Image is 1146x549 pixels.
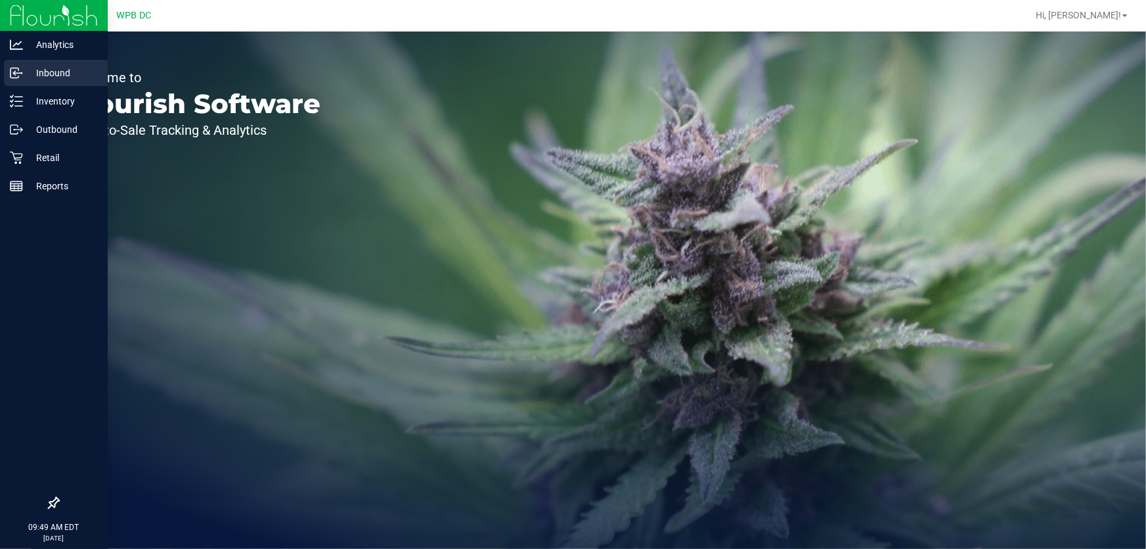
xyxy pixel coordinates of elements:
p: Reports [23,178,102,194]
span: WPB DC [117,10,152,21]
p: [DATE] [6,533,102,543]
span: Hi, [PERSON_NAME]! [1036,10,1121,20]
p: Flourish Software [71,91,320,117]
p: 09:49 AM EDT [6,521,102,533]
p: Welcome to [71,71,320,84]
p: Inbound [23,65,102,81]
p: Outbound [23,122,102,137]
p: Seed-to-Sale Tracking & Analytics [71,124,320,137]
inline-svg: Reports [10,179,23,193]
inline-svg: Retail [10,151,23,164]
inline-svg: Outbound [10,123,23,136]
inline-svg: Inbound [10,66,23,80]
p: Analytics [23,37,102,53]
p: Retail [23,150,102,166]
inline-svg: Analytics [10,38,23,51]
p: Inventory [23,93,102,109]
inline-svg: Inventory [10,95,23,108]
